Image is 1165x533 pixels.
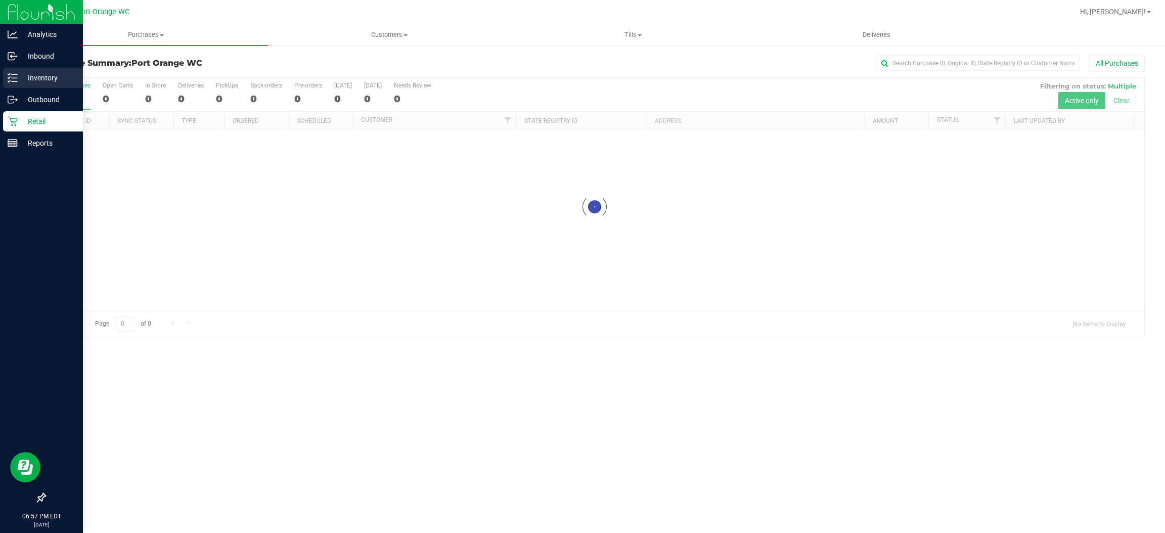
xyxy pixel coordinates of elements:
[512,30,754,39] span: Tills
[511,24,755,46] a: Tills
[18,137,78,149] p: Reports
[5,512,78,521] p: 06:57 PM EDT
[877,56,1079,71] input: Search Purchase ID, Original ID, State Registry ID or Customer Name...
[1089,55,1145,72] button: All Purchases
[8,73,18,83] inline-svg: Inventory
[755,24,999,46] a: Deliveries
[10,452,40,482] iframe: Resource center
[8,95,18,105] inline-svg: Outbound
[8,29,18,39] inline-svg: Analytics
[18,50,78,62] p: Inbound
[849,30,904,39] span: Deliveries
[131,58,202,68] span: Port Orange WC
[8,138,18,148] inline-svg: Reports
[24,24,268,46] a: Purchases
[18,28,78,40] p: Analytics
[5,521,78,528] p: [DATE]
[268,30,511,39] span: Customers
[8,116,18,126] inline-svg: Retail
[18,115,78,127] p: Retail
[8,51,18,61] inline-svg: Inbound
[77,8,129,16] span: Port Orange WC
[1080,8,1146,16] span: Hi, [PERSON_NAME]!
[44,59,411,68] h3: Purchase Summary:
[18,94,78,106] p: Outbound
[18,72,78,84] p: Inventory
[24,30,268,39] span: Purchases
[268,24,512,46] a: Customers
